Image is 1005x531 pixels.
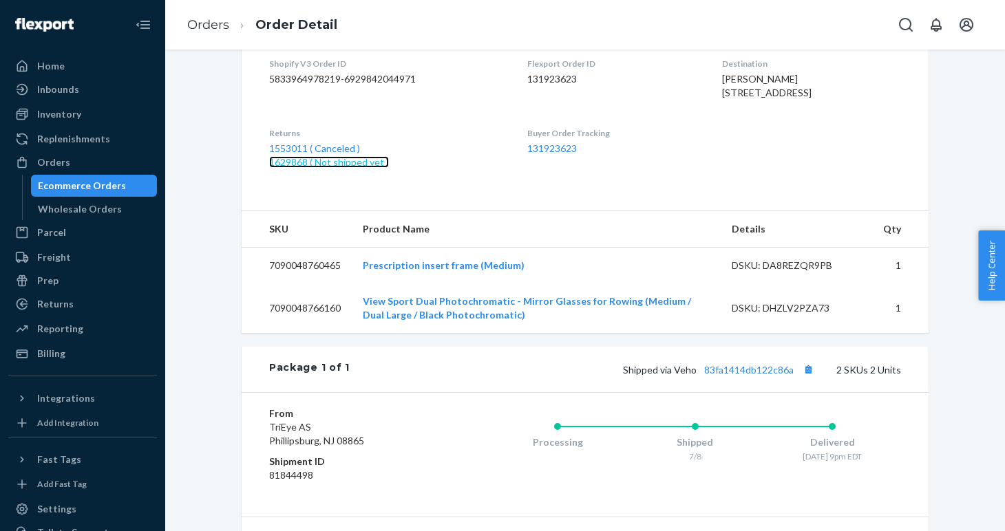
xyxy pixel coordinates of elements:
[37,226,66,239] div: Parcel
[269,468,434,482] dd: 81844498
[187,17,229,32] a: Orders
[242,283,352,333] td: 7090048766160
[37,107,81,121] div: Inventory
[269,455,434,468] dt: Shipment ID
[8,476,157,492] a: Add Fast Tag
[763,451,901,462] div: [DATE] 9pm EDT
[527,58,699,69] dt: Flexport Order ID
[37,322,83,336] div: Reporting
[37,297,74,311] div: Returns
[37,155,70,169] div: Orders
[799,360,817,378] button: Copy tracking number
[31,198,158,220] a: Wholesale Orders
[269,407,434,420] dt: From
[363,259,525,271] a: Prescription insert frame (Medium)
[176,5,348,45] ol: breadcrumbs
[8,128,157,150] a: Replenishments
[892,11,920,39] button: Open Search Box
[8,270,157,292] a: Prep
[37,502,76,516] div: Settings
[722,73,812,98] span: [PERSON_NAME] [STREET_ADDRESS]
[269,58,505,69] dt: Shopify V3 Order ID
[38,202,122,216] div: Wholesale Orders
[8,293,157,315] a: Returns
[8,246,157,268] a: Freight
[37,83,79,96] div: Inbounds
[489,435,626,449] div: Processing
[363,295,691,321] a: View Sport Dual Photochromatic - Mirror Glasses for Rowing (Medium / Dual Large / Black Photochro...
[732,301,861,315] div: DSKU: DHZLV2PZA73
[350,360,901,378] div: 2 SKUs 2 Units
[242,211,352,248] th: SKU
[722,58,901,69] dt: Destination
[721,211,872,248] th: Details
[8,415,157,431] a: Add Integration
[8,498,157,520] a: Settings
[269,360,350,378] div: Package 1 of 1
[269,142,360,154] a: 1553011 ( Canceled )
[38,179,126,193] div: Ecommerce Orders
[8,343,157,365] a: Billing
[763,435,901,449] div: Delivered
[732,259,861,272] div: DSKU: DA8REZQR9PB
[8,221,157,243] a: Parcel
[623,364,817,376] span: Shipped via Veho
[953,11,980,39] button: Open account menu
[37,347,65,360] div: Billing
[269,421,364,446] span: TriEye AS Phillipsburg, NJ 08865
[922,11,950,39] button: Open notifications
[37,453,81,466] div: Fast Tags
[8,78,157,100] a: Inbounds
[527,142,577,154] a: 131923623
[527,127,699,139] dt: Buyer Order Tracking
[31,175,158,197] a: Ecommerce Orders
[626,451,764,462] div: 7/8
[37,59,65,73] div: Home
[626,435,764,449] div: Shipped
[242,248,352,284] td: 7090048760465
[37,132,110,146] div: Replenishments
[37,417,98,429] div: Add Integration
[872,211,929,248] th: Qty
[8,151,157,173] a: Orders
[8,318,157,340] a: Reporting
[704,364,794,376] a: 83fa1414db122c86a
[129,11,157,39] button: Close Navigation
[15,18,74,32] img: Flexport logo
[8,103,157,125] a: Inventory
[872,248,929,284] td: 1
[37,478,87,490] div: Add Fast Tag
[8,55,157,77] a: Home
[8,448,157,470] button: Fast Tags
[255,17,337,32] a: Order Detail
[527,72,699,86] dd: 131923623
[37,274,59,288] div: Prep
[269,156,389,168] a: 1629868 ( Not shipped yet )
[269,72,505,86] dd: 5833964978219-6929842044971
[978,230,1005,301] button: Help Center
[37,391,95,405] div: Integrations
[8,387,157,409] button: Integrations
[37,250,71,264] div: Freight
[872,283,929,333] td: 1
[269,127,505,139] dt: Returns
[352,211,721,248] th: Product Name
